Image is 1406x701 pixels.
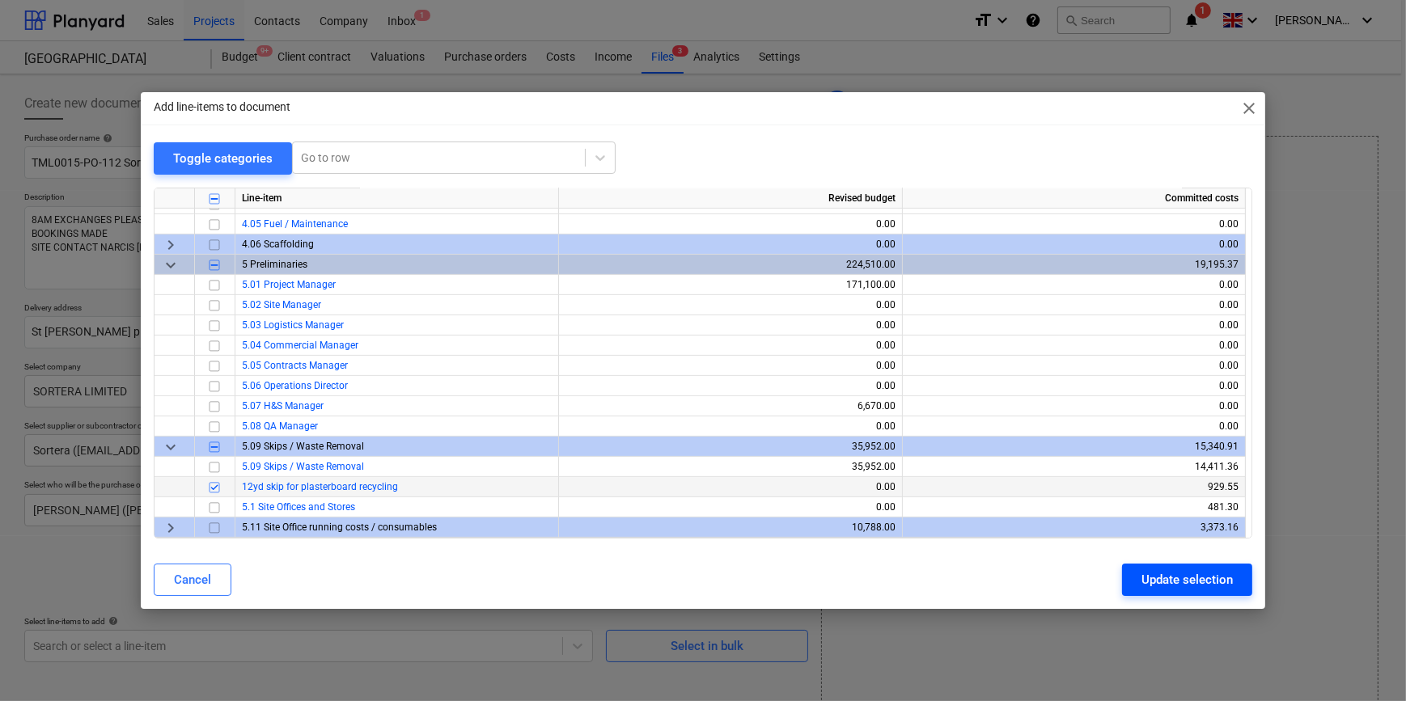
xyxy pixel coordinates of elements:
[909,356,1239,376] div: 0.00
[242,501,355,513] a: 5.1 Site Offices and Stores
[154,142,292,175] button: Toggle categories
[909,416,1239,437] div: 0.00
[242,522,437,533] span: 5.11 Site Office running costs / consumables
[242,319,344,331] a: 5.03 Logistics Manager
[565,356,896,376] div: 0.00
[909,376,1239,396] div: 0.00
[909,437,1239,457] div: 15,340.91
[909,234,1239,255] div: 0.00
[565,477,896,497] div: 0.00
[242,279,336,290] a: 5.01 Project Manager
[235,188,559,209] div: Line-item
[565,437,896,457] div: 35,952.00
[161,517,180,537] span: keyboard_arrow_right
[1239,99,1259,118] span: close
[242,420,318,432] a: 5.08 QA Manager
[909,336,1239,356] div: 0.00
[242,259,307,270] span: 5 Preliminaries
[565,275,896,295] div: 171,100.00
[161,234,180,254] span: keyboard_arrow_right
[909,497,1239,517] div: 481.30
[242,360,348,371] a: 5.05 Contracts Manager
[242,441,364,452] span: 5.09 Skips / Waste Removal
[565,497,896,517] div: 0.00
[242,380,348,391] a: 5.06 Operations Director
[565,336,896,356] div: 0.00
[1141,569,1233,590] div: Update selection
[242,481,398,492] a: 12yd skip for plasterboard recycling
[565,517,896,538] div: 10,788.00
[154,99,290,116] p: Add line-items to document
[565,376,896,396] div: 0.00
[909,214,1239,234] div: 0.00
[242,239,314,250] span: 4.06 Scaffolding
[154,564,231,596] button: Cancel
[909,295,1239,315] div: 0.00
[242,340,358,351] a: 5.04 Commercial Manager
[161,255,180,274] span: keyboard_arrow_down
[565,255,896,275] div: 224,510.00
[565,214,896,234] div: 0.00
[565,295,896,315] div: 0.00
[565,457,896,477] div: 35,952.00
[559,188,903,209] div: Revised budget
[909,517,1239,538] div: 3,373.16
[242,299,321,310] a: 5.02 Site Manager
[242,218,348,230] a: 4.05 Fuel / Maintenance
[1122,564,1252,596] button: Update selection
[173,148,273,169] div: Toggle categories
[242,461,364,472] a: 5.09 Skips / Waste Removal
[565,396,896,416] div: 6,670.00
[174,569,211,590] div: Cancel
[903,188,1246,209] div: Committed costs
[242,198,449,209] a: 4.04 Generators / Dehumidifiers / Transformers
[1325,623,1406,701] iframe: Chat Widget
[909,396,1239,416] div: 0.00
[909,315,1239,336] div: 0.00
[909,477,1239,497] div: 929.55
[565,416,896,437] div: 0.00
[909,255,1239,275] div: 19,195.37
[565,234,896,255] div: 0.00
[909,457,1239,477] div: 14,411.36
[161,437,180,456] span: keyboard_arrow_down
[242,400,324,412] a: 5.07 H&S Manager
[565,315,896,336] div: 0.00
[909,275,1239,295] div: 0.00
